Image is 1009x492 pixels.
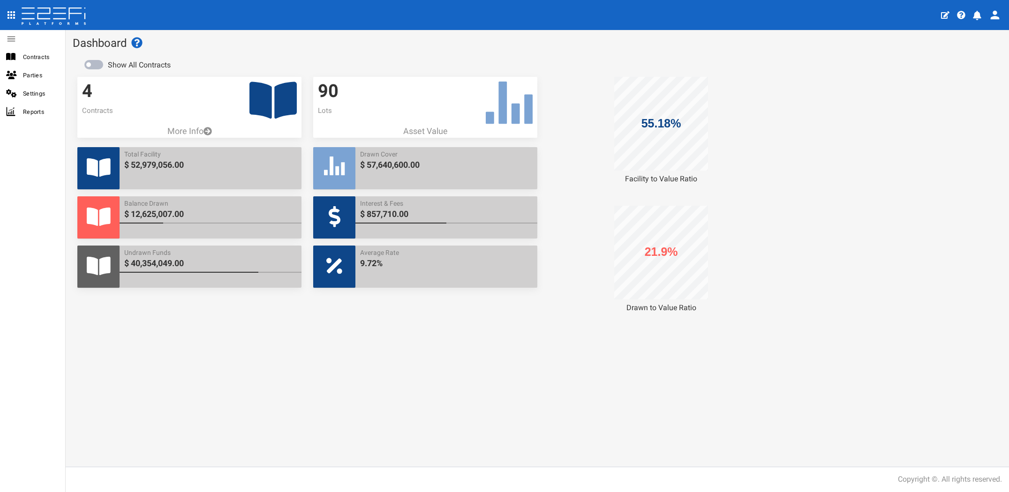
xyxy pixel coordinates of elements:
span: 9.72% [360,257,533,269]
label: Show All Contracts [108,60,171,71]
span: $ 52,979,056.00 [124,159,297,171]
span: Contracts [23,52,58,62]
p: Contracts [82,106,297,116]
h1: Dashboard [73,37,1002,49]
span: Reports [23,106,58,117]
span: Balance Drawn [124,199,297,208]
div: Facility to Value Ratio [549,174,773,185]
span: Parties [23,70,58,81]
a: More Info [77,125,301,137]
span: Total Facility [124,149,297,159]
p: Asset Value [313,125,537,137]
span: Drawn Cover [360,149,533,159]
h3: 4 [82,82,297,101]
div: Drawn to Value Ratio [549,303,773,313]
span: Interest & Fees [360,199,533,208]
h3: 90 [318,82,533,101]
span: $ 857,710.00 [360,208,533,220]
div: Copyright ©. All rights reserved. [898,474,1002,485]
span: Average Rate [360,248,533,257]
span: $ 57,640,600.00 [360,159,533,171]
span: $ 40,354,049.00 [124,257,297,269]
span: Undrawn Funds [124,248,297,257]
p: Lots [318,106,533,116]
span: $ 12,625,007.00 [124,208,297,220]
span: Settings [23,88,58,99]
